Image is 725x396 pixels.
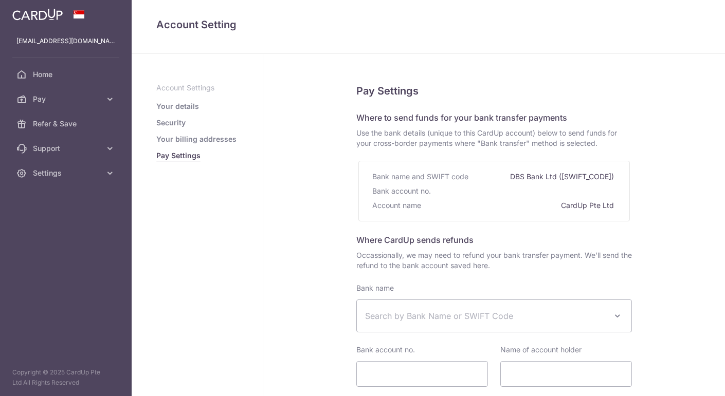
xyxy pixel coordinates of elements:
[16,36,115,46] p: [EMAIL_ADDRESS][DOMAIN_NAME]
[33,168,101,178] span: Settings
[365,310,607,322] span: Search by Bank Name or SWIFT Code
[33,143,101,154] span: Support
[372,184,433,198] div: Bank account no.
[33,94,101,104] span: Pay
[156,83,238,93] p: Account Settings
[372,198,423,213] div: Account name
[33,119,101,129] span: Refer & Save
[156,101,199,111] a: Your details
[33,69,101,80] span: Home
[356,345,415,355] label: Bank account no.
[356,235,474,245] span: Where CardUp sends refunds
[500,345,582,355] label: Name of account holder
[356,283,394,293] label: Bank name
[12,8,63,21] img: CardUp
[660,365,715,391] iframe: Opens a widget where you can find more information
[156,18,237,31] span: translation missing: en.refund_bank_accounts.show.title.account_setting
[372,169,470,184] div: Bank name and SWIFT code
[156,150,201,161] a: Pay Settings
[156,118,186,128] a: Security
[356,83,632,99] h5: Pay Settings
[356,112,567,123] span: Where to send funds for your bank transfer payments
[510,169,616,184] div: DBS Bank Ltd ([SWIFT_CODE])
[356,128,632,148] span: Use the bank details (unique to this CardUp account) below to send funds for your cross-border pa...
[561,198,616,213] div: CardUp Pte Ltd
[356,250,632,271] span: Occassionally, we may need to refund your bank transfer payment. We’ll send the refund to the ban...
[156,134,237,144] a: Your billing addresses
